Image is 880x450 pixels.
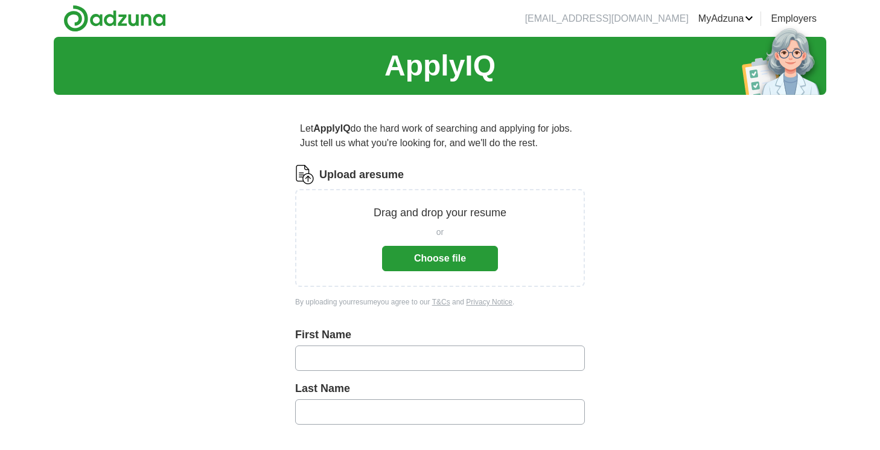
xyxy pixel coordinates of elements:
label: Upload a resume [319,167,404,183]
a: T&Cs [432,298,450,306]
label: First Name [295,327,585,343]
li: [EMAIL_ADDRESS][DOMAIN_NAME] [525,11,689,26]
label: Last Name [295,381,585,397]
p: Drag and drop your resume [374,205,506,221]
img: Adzuna logo [63,5,166,32]
a: Employers [771,11,817,26]
p: Let do the hard work of searching and applying for jobs. Just tell us what you're looking for, an... [295,117,585,155]
h1: ApplyIQ [384,44,496,88]
button: Choose file [382,246,498,271]
span: or [436,226,444,239]
strong: ApplyIQ [313,123,350,133]
div: By uploading your resume you agree to our and . [295,297,585,307]
img: CV Icon [295,165,314,184]
a: Privacy Notice [466,298,512,306]
a: MyAdzuna [698,11,754,26]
